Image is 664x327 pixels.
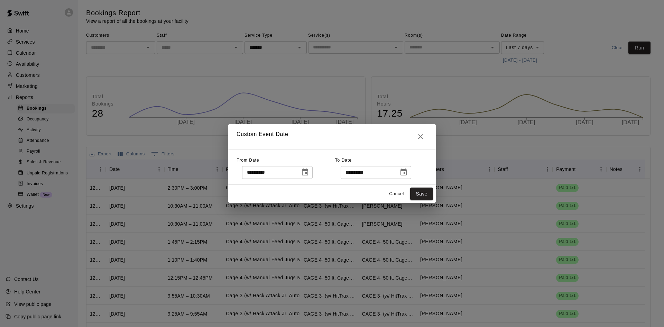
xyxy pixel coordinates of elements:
button: Close [414,130,427,144]
span: From Date [237,158,259,163]
button: Cancel [385,189,407,199]
span: To Date [335,158,352,163]
h2: Custom Event Date [228,124,436,149]
button: Save [410,188,433,200]
button: Choose date, selected date is Aug 11, 2025 [397,165,411,179]
button: Choose date, selected date is Aug 4, 2025 [298,165,312,179]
